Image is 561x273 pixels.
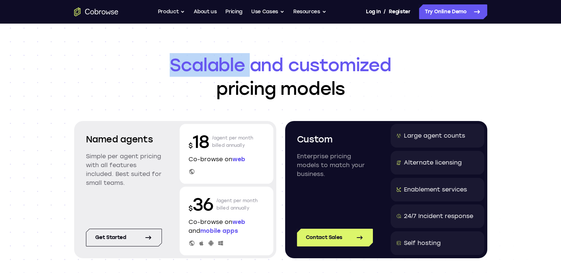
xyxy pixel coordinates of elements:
[366,4,381,19] a: Log In
[293,4,326,19] button: Resources
[86,229,162,246] a: Get started
[297,133,373,146] h2: Custom
[158,4,185,19] button: Product
[200,227,238,234] span: mobile apps
[212,130,253,153] p: /agent per month billed annually
[419,4,487,19] a: Try Online Demo
[86,133,162,146] h2: Named agents
[188,142,193,150] span: $
[74,53,487,77] span: Scalable and customized
[232,218,245,225] span: web
[251,4,284,19] button: Use Cases
[404,158,462,167] div: Alternate licensing
[74,53,487,100] h1: pricing models
[297,152,373,179] p: Enterprise pricing models to match your business.
[404,185,467,194] div: Enablement services
[188,155,264,164] p: Co-browse on
[188,218,264,235] p: Co-browse on and
[217,193,258,216] p: /agent per month billed annually
[225,4,242,19] a: Pricing
[86,152,162,187] p: Simple per agent pricing with all features included. Best suited for small teams.
[74,7,118,16] a: Go to the home page
[384,7,386,16] span: /
[232,156,245,163] span: web
[404,239,441,248] div: Self hosting
[404,131,465,140] div: Large agent counts
[188,193,214,216] p: 36
[194,4,217,19] a: About us
[404,212,473,221] div: 24/7 Incident response
[389,4,410,19] a: Register
[188,130,209,153] p: 18
[297,229,373,246] a: Contact Sales
[188,204,193,212] span: $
